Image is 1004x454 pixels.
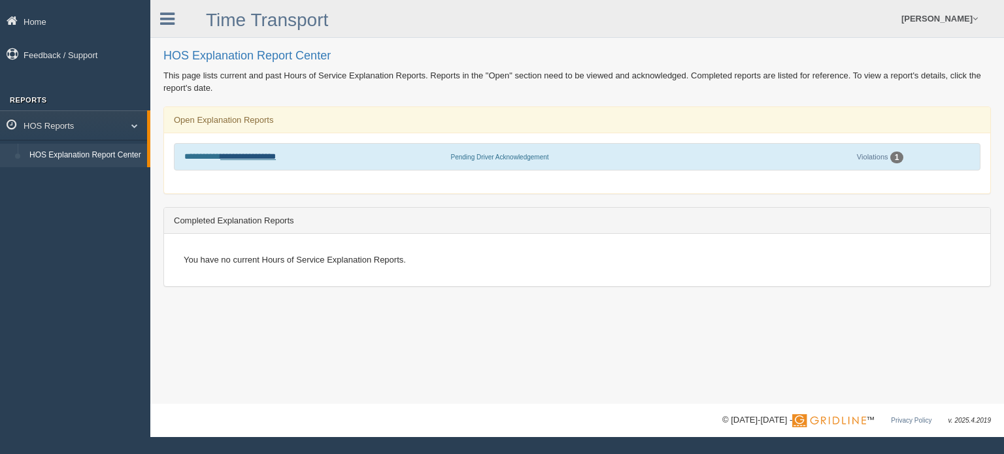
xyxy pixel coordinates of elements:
img: Gridline [792,414,866,427]
div: © [DATE]-[DATE] - ™ [722,413,991,427]
span: Pending Driver Acknowledgement [451,154,549,161]
span: v. 2025.4.2019 [948,417,991,424]
a: Violations [857,153,888,161]
div: Completed Explanation Reports [164,208,990,234]
div: You have no current Hours of Service Explanation Reports. [174,244,980,276]
div: 1 [890,152,904,163]
a: Privacy Policy [891,417,931,424]
h2: HOS Explanation Report Center [163,50,991,63]
a: HOS Explanation Report Center [24,144,147,167]
div: Open Explanation Reports [164,107,990,133]
a: Time Transport [206,10,328,30]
